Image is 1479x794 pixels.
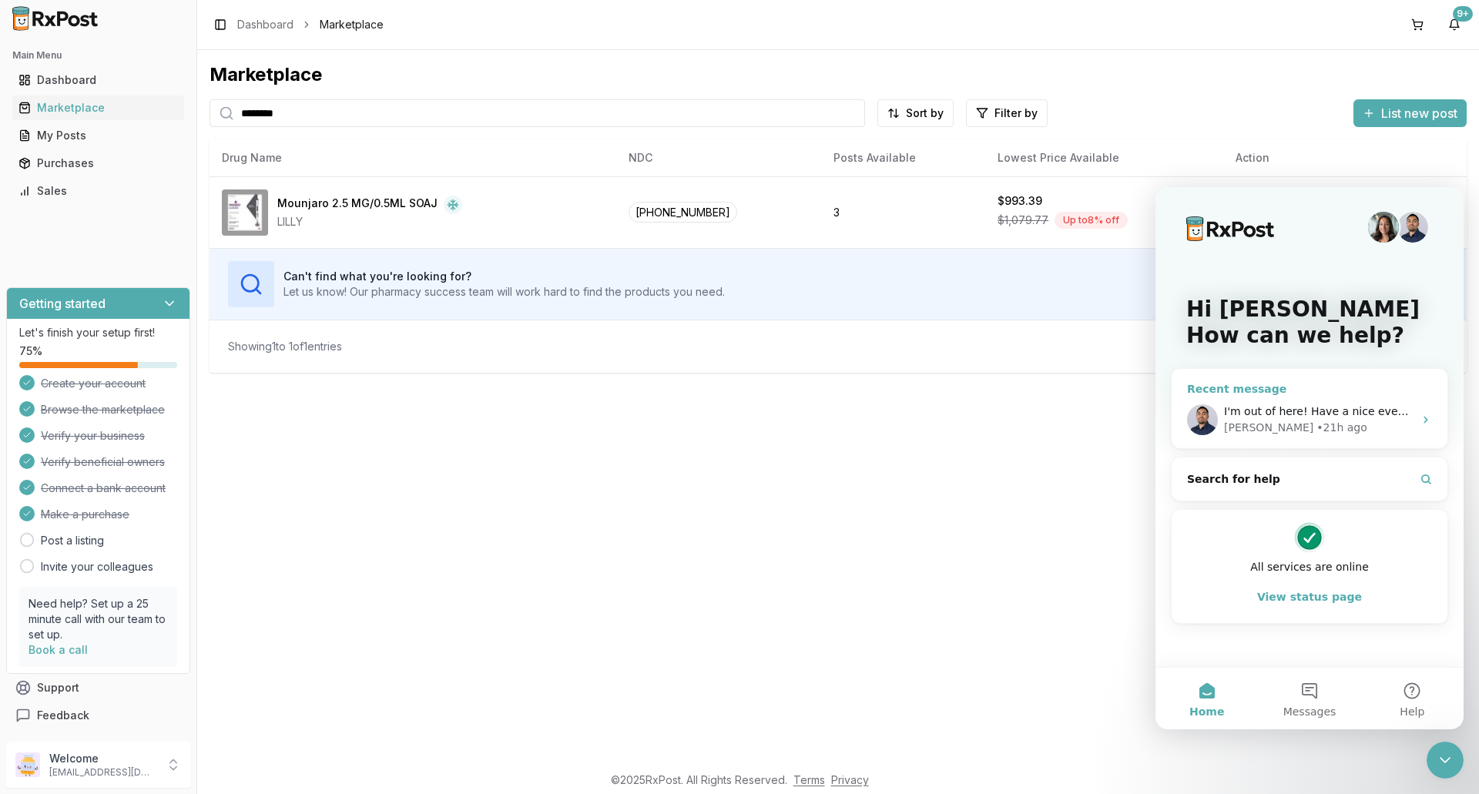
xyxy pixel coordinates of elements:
a: Sales [12,177,184,205]
nav: breadcrumb [237,17,384,32]
a: Marketplace [12,94,184,122]
a: Dashboard [237,17,293,32]
th: Lowest Price Available [985,139,1223,176]
h3: Getting started [19,294,106,313]
a: Book a call [29,643,88,656]
p: Need help? Set up a 25 minute call with our team to set up. [29,596,168,642]
h2: Main Menu [12,49,184,62]
div: Sales [18,183,178,199]
div: Purchases [18,156,178,171]
img: RxPost Logo [6,6,105,31]
button: Feedback [6,702,190,729]
span: Marketplace [320,17,384,32]
button: Purchases [6,151,190,176]
div: Showing 1 to 1 of 1 entries [228,339,342,354]
div: Mounjaro 2.5 MG/0.5ML SOAJ [277,196,438,214]
span: Connect a bank account [41,481,166,496]
span: Browse the marketplace [41,402,165,417]
div: 9+ [1453,6,1473,22]
span: List new post [1381,104,1457,122]
button: Marketplace [6,95,190,120]
span: Verify your business [41,428,145,444]
span: Feedback [37,708,89,723]
td: 3 [821,176,985,248]
div: Dashboard [18,72,178,88]
span: Filter by [994,106,1038,121]
th: Posts Available [821,139,985,176]
a: Post a listing [41,533,104,548]
button: Sales [6,179,190,203]
a: Dashboard [12,66,184,94]
h3: Can't find what you're looking for? [283,269,725,284]
span: Verify beneficial owners [41,454,165,470]
iframe: Intercom live chat [1155,187,1464,729]
iframe: Intercom live chat [1427,742,1464,779]
button: List new post [1353,99,1467,127]
div: My Posts [18,128,178,143]
button: 9+ [1442,12,1467,37]
a: My Posts [12,122,184,149]
th: Action [1223,139,1467,176]
a: Privacy [831,773,869,786]
a: Terms [793,773,825,786]
span: Create your account [41,376,146,391]
p: Let's finish your setup first! [19,325,177,340]
span: 75 % [19,343,42,359]
button: Dashboard [6,68,190,92]
div: $993.39 [998,193,1042,209]
span: [PHONE_NUMBER] [629,202,737,223]
img: User avatar [15,752,40,777]
button: Support [6,674,190,702]
a: List new post [1353,107,1467,122]
span: $1,079.77 [998,213,1048,228]
img: Mounjaro 2.5 MG/0.5ML SOAJ [222,189,268,236]
button: Sort by [877,99,954,127]
p: [EMAIL_ADDRESS][DOMAIN_NAME] [49,766,156,779]
button: My Posts [6,123,190,148]
a: Purchases [12,149,184,177]
div: Marketplace [18,100,178,116]
div: Up to 8 % off [1055,212,1128,229]
button: Filter by [966,99,1048,127]
a: Invite your colleagues [41,559,153,575]
div: Marketplace [210,62,1467,87]
p: Let us know! Our pharmacy success team will work hard to find the products you need. [283,284,725,300]
span: Sort by [906,106,944,121]
div: LILLY [277,214,462,229]
th: NDC [616,139,821,176]
th: Drug Name [210,139,616,176]
p: Welcome [49,751,156,766]
span: Make a purchase [41,507,129,522]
